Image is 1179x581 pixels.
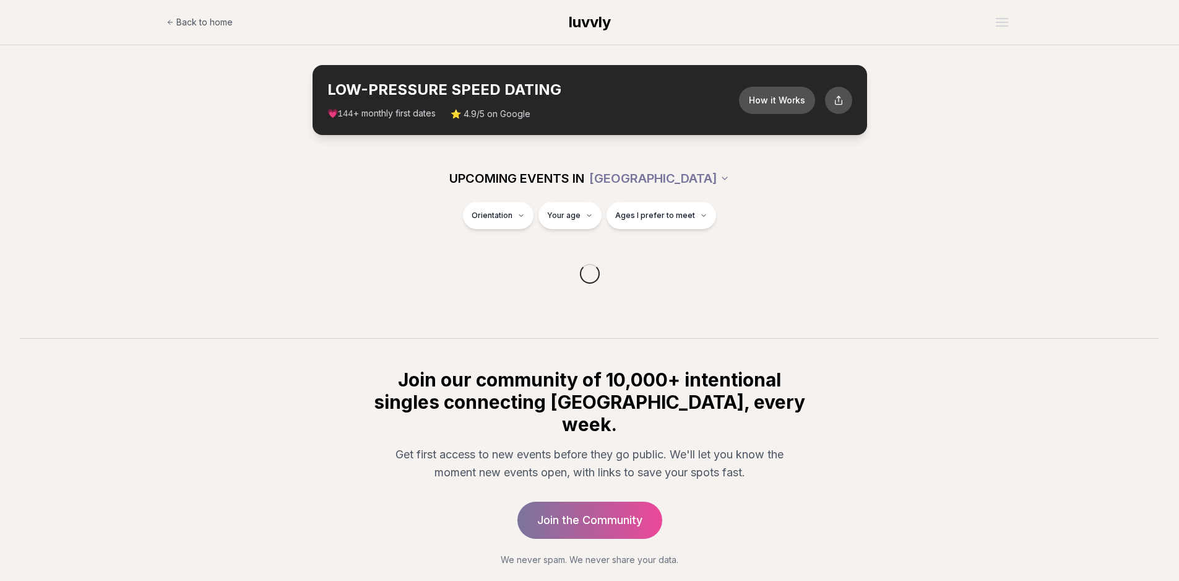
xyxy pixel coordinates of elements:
button: Open menu [991,13,1013,32]
p: Get first access to new events before they go public. We'll let you know the moment new events op... [382,445,798,482]
span: Orientation [472,211,512,221]
a: Join the Community [517,502,662,539]
span: 💗 + monthly first dates [327,107,436,120]
button: Your age [538,202,602,229]
button: Orientation [463,202,533,229]
span: UPCOMING EVENTS IN [449,170,584,187]
span: 144 [338,109,353,119]
button: Ages I prefer to meet [607,202,716,229]
a: Back to home [166,10,233,35]
a: luvvly [569,12,611,32]
p: We never spam. We never share your data. [372,554,808,566]
span: Ages I prefer to meet [615,211,695,221]
span: luvvly [569,13,611,31]
span: Back to home [176,16,233,28]
h2: Join our community of 10,000+ intentional singles connecting [GEOGRAPHIC_DATA], every week. [372,369,808,435]
span: Your age [547,211,581,221]
h2: LOW-PRESSURE SPEED DATING [327,80,739,100]
button: [GEOGRAPHIC_DATA] [589,165,730,192]
span: ⭐ 4.9/5 on Google [451,108,530,120]
button: How it Works [739,87,815,114]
